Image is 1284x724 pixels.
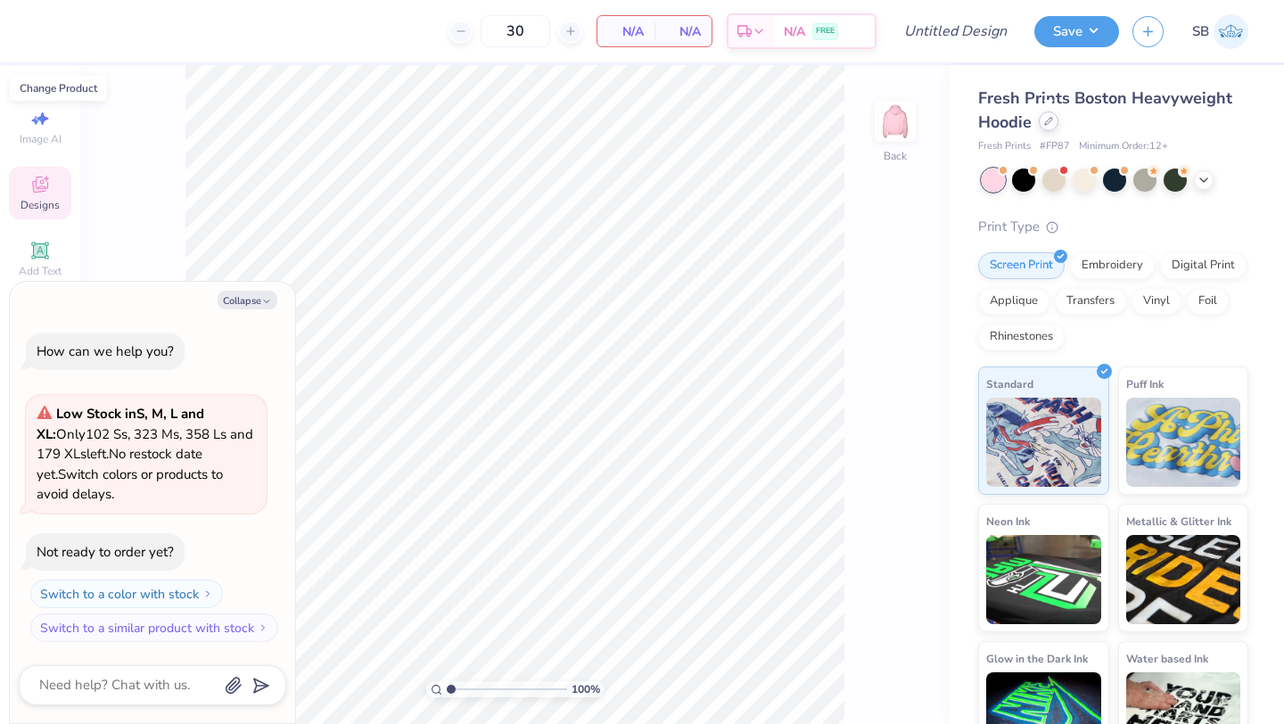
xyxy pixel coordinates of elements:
span: N/A [608,22,644,41]
span: Minimum Order: 12 + [1079,139,1168,154]
span: Add Text [19,264,62,278]
div: Applique [978,288,1049,315]
span: SB [1192,21,1209,42]
strong: Low Stock in S, M, L and XL : [37,405,204,443]
button: Collapse [218,291,277,309]
button: Save [1034,16,1119,47]
img: Back [877,103,913,139]
input: – – [481,15,550,47]
div: Transfers [1055,288,1126,315]
span: # FP87 [1040,139,1070,154]
span: Fresh Prints Boston Heavyweight Hoodie [978,87,1232,133]
button: Switch to a similar product with stock [30,613,278,642]
div: Foil [1187,288,1229,315]
span: Fresh Prints [978,139,1031,154]
div: Vinyl [1132,288,1181,315]
div: Embroidery [1070,252,1155,279]
button: Switch to a color with stock [30,580,223,608]
span: N/A [665,22,701,41]
span: Puff Ink [1126,374,1164,393]
span: Glow in the Dark Ink [986,649,1088,668]
div: Screen Print [978,252,1065,279]
img: Standard [986,398,1101,487]
span: FREE [816,25,835,37]
img: Neon Ink [986,535,1101,624]
div: Change Product [10,76,107,101]
div: Rhinestones [978,324,1065,350]
div: Digital Print [1160,252,1247,279]
span: No restock date yet. [37,445,202,483]
img: Stephanie Bilsky [1214,14,1248,49]
div: Back [884,148,907,164]
span: Only 102 Ss, 323 Ms, 358 Ls and 179 XLs left. Switch colors or products to avoid delays. [37,405,253,503]
span: Standard [986,374,1033,393]
span: Water based Ink [1126,649,1208,668]
div: Print Type [978,217,1248,237]
div: How can we help you? [37,342,174,360]
a: SB [1192,14,1248,49]
span: 100 % [572,681,600,697]
div: Not ready to order yet? [37,543,174,561]
span: N/A [784,22,805,41]
img: Switch to a similar product with stock [258,622,268,633]
img: Switch to a color with stock [202,588,213,599]
span: Neon Ink [986,512,1030,531]
input: Untitled Design [890,13,1021,49]
img: Metallic & Glitter Ink [1126,535,1241,624]
span: Metallic & Glitter Ink [1126,512,1231,531]
span: Image AI [20,132,62,146]
img: Puff Ink [1126,398,1241,487]
span: Designs [21,198,60,212]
